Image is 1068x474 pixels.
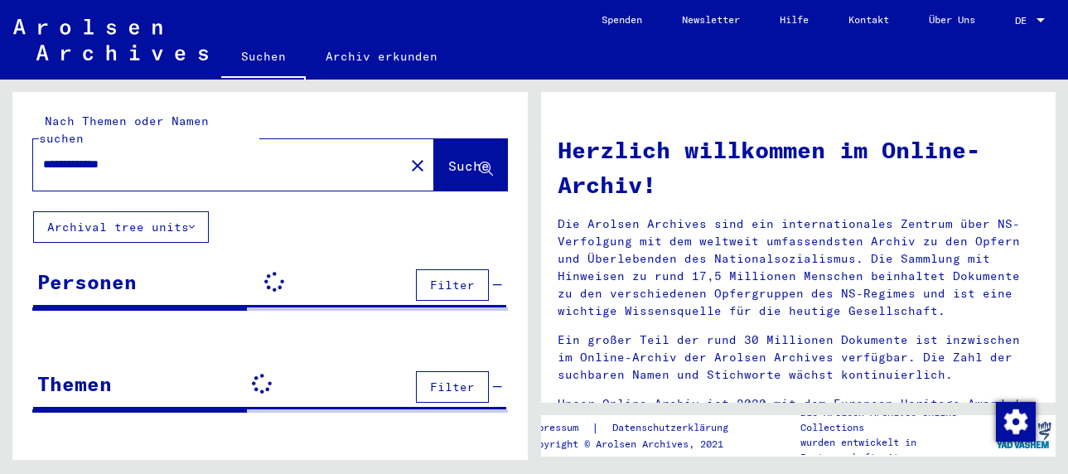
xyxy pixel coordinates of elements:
img: yv_logo.png [993,414,1055,456]
button: Suche [434,139,507,191]
p: Copyright © Arolsen Archives, 2021 [526,437,748,452]
p: Die Arolsen Archives sind ein internationales Zentrum über NS-Verfolgung mit dem weltweit umfasse... [558,215,1040,320]
button: Filter [416,371,489,403]
p: Ein großer Teil der rund 30 Millionen Dokumente ist inzwischen im Online-Archiv der Arolsen Archi... [558,331,1040,384]
div: Personen [37,267,137,297]
a: Archiv erkunden [306,36,457,76]
img: Arolsen_neg.svg [13,19,208,60]
button: Filter [416,269,489,301]
span: Filter [430,380,475,394]
a: Datenschutzerklärung [599,419,748,437]
a: Suchen [221,36,306,80]
div: | [526,419,748,437]
span: DE [1015,15,1033,27]
span: Suche [448,157,490,174]
img: Zustimmung ändern [996,402,1036,442]
p: Die Arolsen Archives Online-Collections [800,405,991,435]
h1: Herzlich willkommen im Online-Archiv! [558,133,1040,202]
button: Archival tree units [33,211,209,243]
mat-label: Nach Themen oder Namen suchen [39,114,209,146]
a: Impressum [526,419,592,437]
p: wurden entwickelt in Partnerschaft mit [800,435,991,465]
p: Unser Online-Archiv ist 2020 mit dem European Heritage Award / Europa Nostra Award 2020 ausgezeic... [558,395,1040,447]
mat-icon: close [408,156,428,176]
span: Filter [430,278,475,293]
div: Themen [37,369,112,399]
button: Clear [401,148,434,181]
